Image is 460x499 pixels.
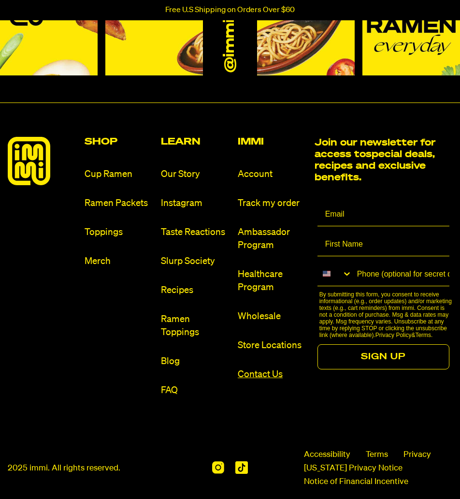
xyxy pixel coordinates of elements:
a: Terms [366,449,388,461]
p: By submitting this form, you consent to receive informational (e.g., order updates) and/or market... [319,291,452,338]
a: Toppings [85,226,154,239]
a: Contact Us [238,368,307,381]
a: Recipes [161,284,230,297]
a: Slurp Society [161,255,230,268]
a: [US_STATE] Privacy Notice [304,463,402,474]
input: Email [317,202,449,226]
button: Search Countries [317,262,352,285]
h2: Join our newsletter for access to special deals, recipes and exclusive benefits. [315,137,452,183]
p: 2025 immi. All rights reserved. [8,463,120,474]
h2: Learn [161,137,230,147]
a: Merch [85,255,154,268]
a: Store Locations [238,339,307,352]
span: Accessibility [304,449,350,461]
a: Notice of Financial Incentive [304,476,408,488]
a: Instagram [161,197,230,210]
input: Phone (optional for secret deals) [352,262,449,286]
p: Free U.S Shipping on Orders Over $60 [165,6,295,15]
a: Blog [161,355,230,368]
button: SIGN UP [317,344,449,369]
a: Ramen Packets [85,197,154,210]
a: Ramen Toppings [161,313,230,339]
a: Healthcare Program [238,268,307,294]
a: Ambassador Program [238,226,307,252]
a: Cup Ramen [85,168,154,181]
img: immieats [8,137,50,185]
h2: Immi [238,137,307,147]
input: First Name [317,232,449,256]
h2: Shop [85,137,154,147]
a: Account [238,168,307,181]
a: Wholesale [238,310,307,323]
a: Track my order [238,197,307,210]
a: Terms [415,332,431,338]
a: FAQ [161,384,230,397]
a: Our Story [161,168,230,181]
a: Privacy [403,449,431,461]
img: United States [323,270,331,278]
img: Instagram [212,461,224,474]
img: TikTok [235,461,248,474]
a: Privacy Policy [375,332,412,338]
a: Taste Reactions [161,226,230,239]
